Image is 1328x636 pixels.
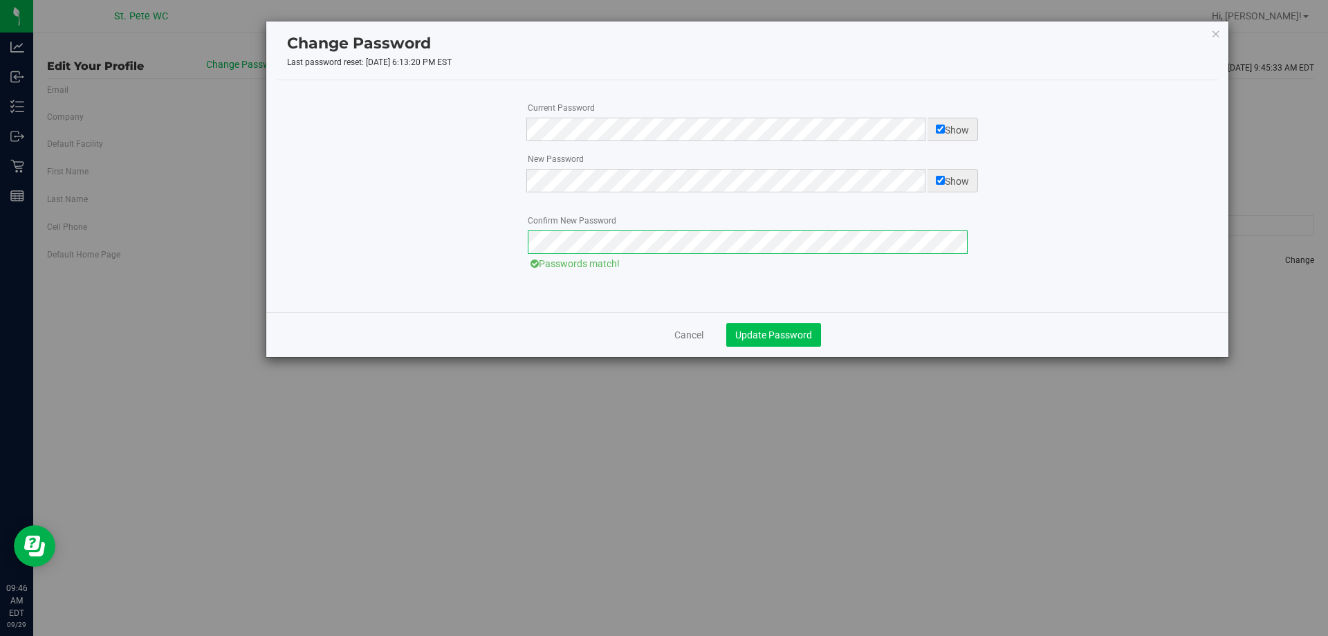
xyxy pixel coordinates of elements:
[674,328,703,342] a: Cancel
[528,153,584,165] label: New Password
[726,323,821,347] button: Update Password
[531,258,620,269] span: Passwords match!
[928,118,978,141] span: Show
[287,32,1208,55] div: Change Password
[928,169,978,192] span: Show
[287,57,452,67] span: Last password reset: [DATE] 6:13:20 PM EST
[735,329,812,340] span: Update Password
[14,525,55,567] iframe: Resource center
[528,215,616,227] label: Confirm New Password
[528,102,595,114] label: Current Password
